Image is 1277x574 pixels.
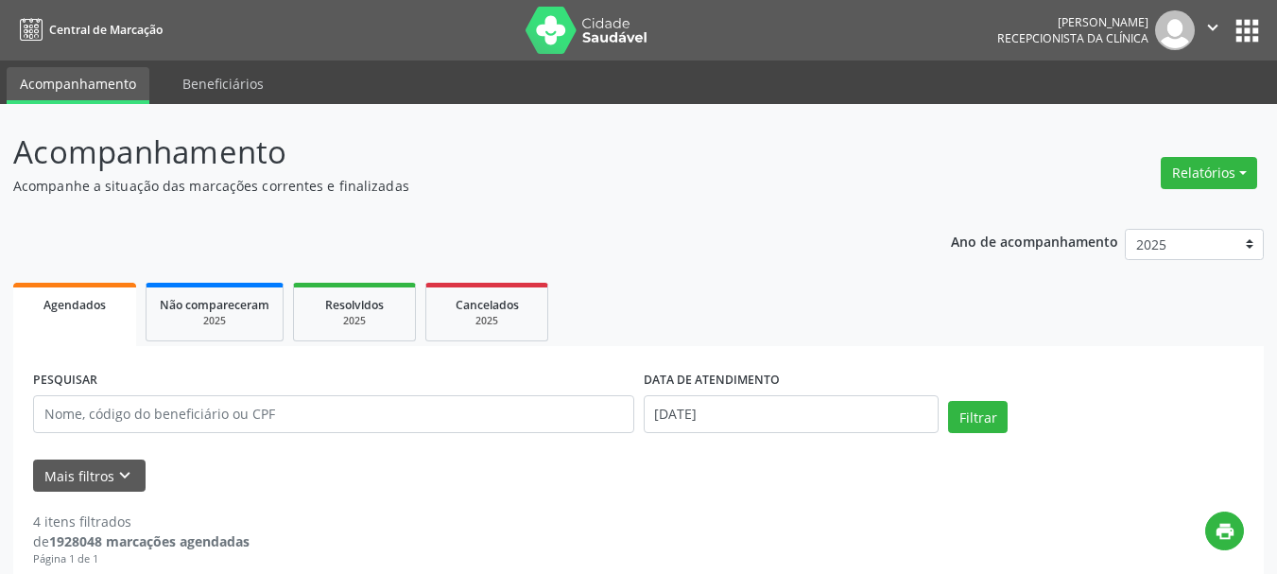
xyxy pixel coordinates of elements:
span: Agendados [43,297,106,313]
button: Filtrar [948,401,1008,433]
div: de [33,531,250,551]
button:  [1195,10,1231,50]
strong: 1928048 marcações agendadas [49,532,250,550]
p: Acompanhamento [13,129,889,176]
div: Página 1 de 1 [33,551,250,567]
span: Resolvidos [325,297,384,313]
div: 2025 [160,314,269,328]
span: Central de Marcação [49,22,163,38]
label: PESQUISAR [33,366,97,395]
span: Cancelados [456,297,519,313]
input: Selecione um intervalo [644,395,940,433]
input: Nome, código do beneficiário ou CPF [33,395,634,433]
a: Acompanhamento [7,67,149,104]
div: [PERSON_NAME] [997,14,1148,30]
span: Não compareceram [160,297,269,313]
a: Central de Marcação [13,14,163,45]
i: keyboard_arrow_down [114,465,135,486]
i:  [1202,17,1223,38]
div: 2025 [307,314,402,328]
label: DATA DE ATENDIMENTO [644,366,780,395]
a: Beneficiários [169,67,277,100]
p: Ano de acompanhamento [951,229,1118,252]
span: Recepcionista da clínica [997,30,1148,46]
button: Relatórios [1161,157,1257,189]
button: print [1205,512,1244,550]
img: img [1155,10,1195,50]
div: 2025 [440,314,534,328]
div: 4 itens filtrados [33,512,250,531]
button: apps [1231,14,1264,47]
p: Acompanhe a situação das marcações correntes e finalizadas [13,176,889,196]
button: Mais filtroskeyboard_arrow_down [33,460,146,493]
i: print [1215,521,1235,542]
